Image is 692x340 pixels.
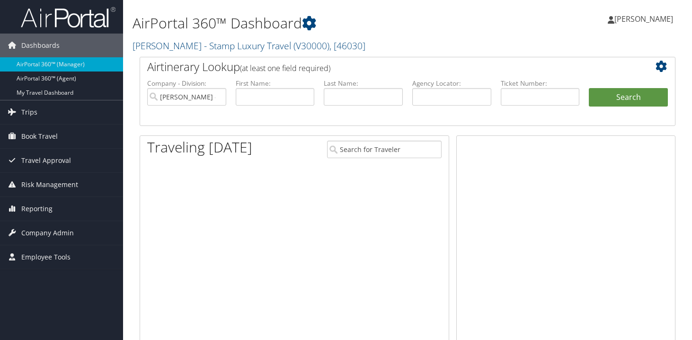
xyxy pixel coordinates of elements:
[21,197,53,221] span: Reporting
[147,59,623,75] h2: Airtinerary Lookup
[147,79,226,88] label: Company - Division:
[133,39,365,52] a: [PERSON_NAME] - Stamp Luxury Travel
[21,100,37,124] span: Trips
[21,6,115,28] img: airportal-logo.png
[21,245,71,269] span: Employee Tools
[21,149,71,172] span: Travel Approval
[293,39,329,52] span: ( V30000 )
[240,63,330,73] span: (at least one field required)
[324,79,403,88] label: Last Name:
[329,39,365,52] span: , [ 46030 ]
[412,79,491,88] label: Agency Locator:
[236,79,315,88] label: First Name:
[614,14,673,24] span: [PERSON_NAME]
[21,34,60,57] span: Dashboards
[133,13,499,33] h1: AirPortal 360™ Dashboard
[21,125,58,148] span: Book Travel
[147,137,252,157] h1: Traveling [DATE]
[589,88,668,107] button: Search
[608,5,683,33] a: [PERSON_NAME]
[501,79,580,88] label: Ticket Number:
[21,173,78,197] span: Risk Management
[327,141,442,158] input: Search for Traveler
[21,221,74,245] span: Company Admin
